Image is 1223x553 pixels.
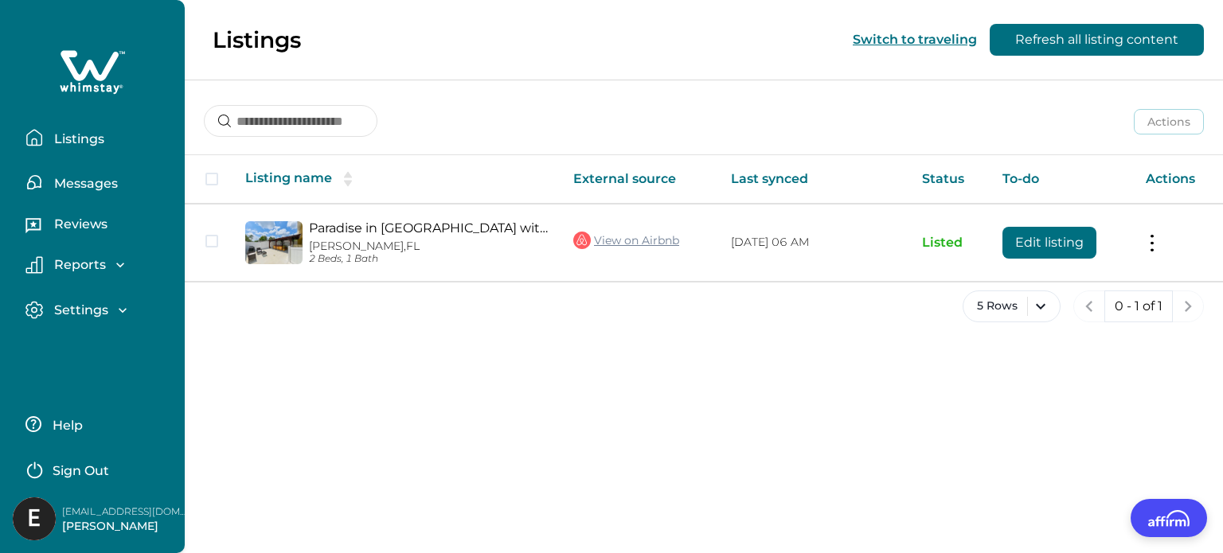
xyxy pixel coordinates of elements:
[1073,290,1105,322] button: previous page
[573,230,679,251] a: View on Airbnb
[232,155,561,204] th: Listing name
[990,24,1204,56] button: Refresh all listing content
[1172,290,1204,322] button: next page
[561,155,718,204] th: External source
[922,235,978,251] p: Listed
[49,216,107,232] p: Reviews
[1002,227,1096,259] button: Edit listing
[49,257,106,273] p: Reports
[62,504,190,520] p: [EMAIL_ADDRESS][DOMAIN_NAME]
[25,122,172,154] button: Listings
[731,235,897,251] p: [DATE] 06 AM
[1104,290,1173,322] button: 0 - 1 of 1
[13,497,56,540] img: Whimstay Host
[309,220,548,236] a: Paradise in [GEOGRAPHIC_DATA] with luxurious 6 person spa
[62,519,190,535] p: [PERSON_NAME]
[1133,155,1223,204] th: Actions
[909,155,991,204] th: Status
[309,253,548,265] p: 2 Beds, 1 Bath
[25,301,172,319] button: Settings
[25,453,166,485] button: Sign Out
[963,290,1061,322] button: 5 Rows
[309,240,548,253] p: [PERSON_NAME], FL
[853,32,977,47] button: Switch to traveling
[49,176,118,192] p: Messages
[49,131,104,147] p: Listings
[1115,298,1162,314] p: 0 - 1 of 1
[213,26,301,53] p: Listings
[25,256,172,274] button: Reports
[48,418,83,434] p: Help
[990,155,1133,204] th: To-do
[25,211,172,243] button: Reviews
[332,171,364,187] button: sorting
[49,302,108,318] p: Settings
[718,155,909,204] th: Last synced
[53,463,109,479] p: Sign Out
[25,166,172,198] button: Messages
[25,408,166,440] button: Help
[245,221,303,264] img: propertyImage_Paradise in Brandon with luxurious 6 person spa
[1134,109,1204,134] button: Actions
